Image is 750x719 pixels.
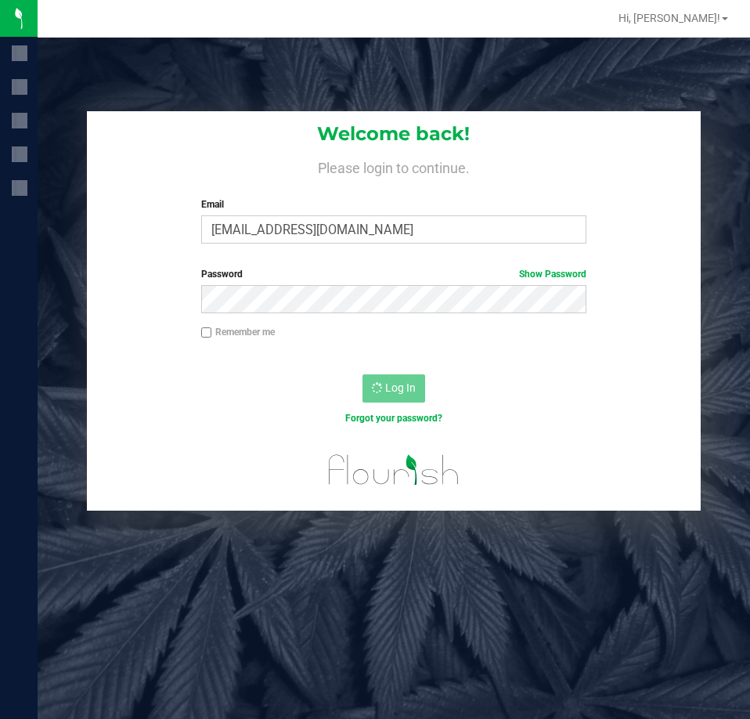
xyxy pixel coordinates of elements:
[201,269,243,280] span: Password
[385,381,416,394] span: Log In
[201,327,212,338] input: Remember me
[87,124,700,144] h1: Welcome back!
[201,197,586,211] label: Email
[519,269,586,280] a: Show Password
[618,12,720,24] span: Hi, [PERSON_NAME]!
[345,413,442,424] a: Forgot your password?
[317,442,471,498] img: flourish_logo.svg
[362,374,425,403] button: Log In
[201,325,275,339] label: Remember me
[87,157,700,175] h4: Please login to continue.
